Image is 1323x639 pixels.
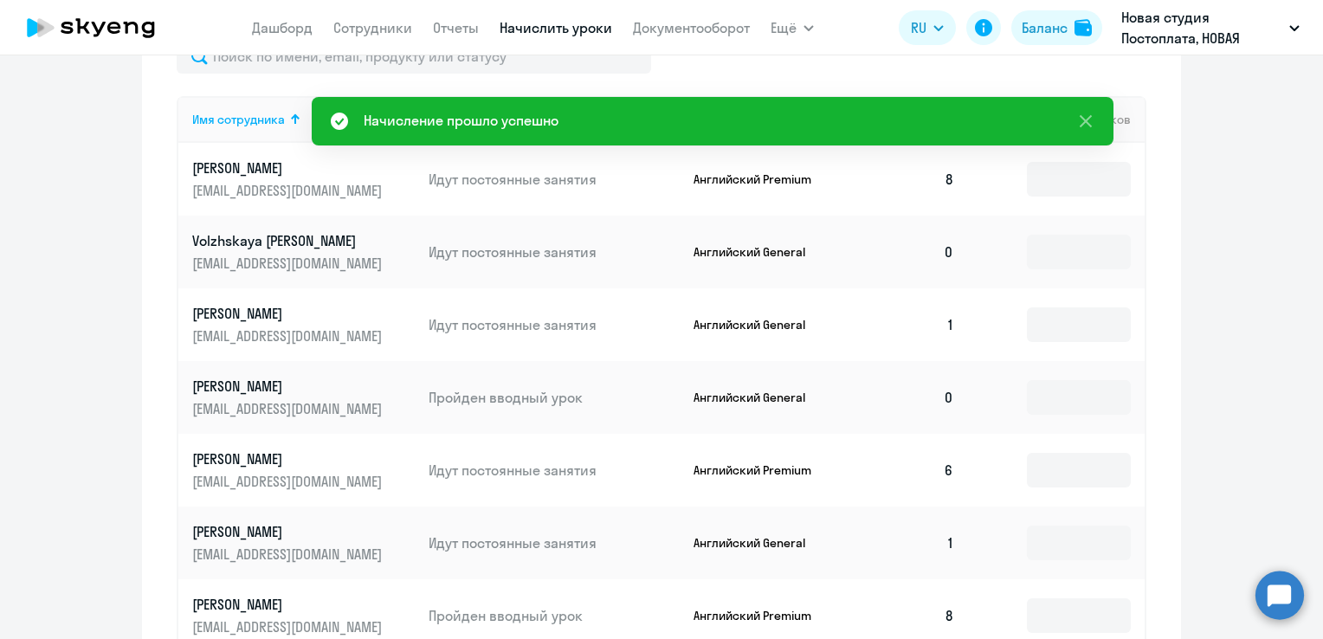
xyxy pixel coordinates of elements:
p: [PERSON_NAME] [192,522,386,541]
span: RU [911,17,926,38]
p: Пройден вводный урок [429,388,680,407]
p: Английский General [694,390,823,405]
a: [PERSON_NAME][EMAIL_ADDRESS][DOMAIN_NAME] [192,449,415,491]
p: Volzhskaya [PERSON_NAME] [192,231,386,250]
p: [EMAIL_ADDRESS][DOMAIN_NAME] [192,472,386,491]
a: [PERSON_NAME][EMAIL_ADDRESS][DOMAIN_NAME] [192,595,415,636]
a: Сотрудники [333,19,412,36]
a: Начислить уроки [500,19,612,36]
td: 8 [847,143,968,216]
a: Дашборд [252,19,313,36]
span: Ещё [771,17,797,38]
p: [PERSON_NAME] [192,595,386,614]
td: 1 [847,288,968,361]
p: Идут постоянные занятия [429,242,680,261]
a: [PERSON_NAME][EMAIL_ADDRESS][DOMAIN_NAME] [192,158,415,200]
p: [PERSON_NAME] [192,158,386,177]
p: [EMAIL_ADDRESS][DOMAIN_NAME] [192,254,386,273]
td: 6 [847,434,968,507]
p: [EMAIL_ADDRESS][DOMAIN_NAME] [192,399,386,418]
p: Английский General [694,244,823,260]
p: Английский Premium [694,171,823,187]
div: Баланс [1022,17,1068,38]
input: Поиск по имени, email, продукту или статусу [177,39,651,74]
td: 0 [847,216,968,288]
td: 0 [847,361,968,434]
button: Новая студия Постоплата, НОВАЯ СТУДИЯ, ООО [1113,7,1308,48]
button: Балансbalance [1011,10,1102,45]
a: [PERSON_NAME][EMAIL_ADDRESS][DOMAIN_NAME] [192,304,415,345]
div: Имя сотрудника [192,112,415,127]
p: Идут постоянные занятия [429,315,680,334]
p: Английский Premium [694,608,823,623]
div: Имя сотрудника [192,112,285,127]
img: balance [1075,19,1092,36]
p: Идут постоянные занятия [429,170,680,189]
p: [EMAIL_ADDRESS][DOMAIN_NAME] [192,181,386,200]
button: RU [899,10,956,45]
a: [PERSON_NAME][EMAIL_ADDRESS][DOMAIN_NAME] [192,377,415,418]
p: Идут постоянные занятия [429,533,680,552]
p: Пройден вводный урок [429,606,680,625]
p: [PERSON_NAME] [192,377,386,396]
p: [EMAIL_ADDRESS][DOMAIN_NAME] [192,617,386,636]
p: [PERSON_NAME] [192,304,386,323]
p: Английский General [694,535,823,551]
td: 1 [847,507,968,579]
p: [EMAIL_ADDRESS][DOMAIN_NAME] [192,545,386,564]
th: Начислить уроков [968,96,1145,143]
p: [PERSON_NAME] [192,449,386,468]
button: Ещё [771,10,814,45]
p: Идут постоянные занятия [429,461,680,480]
a: Отчеты [433,19,479,36]
p: Английский Premium [694,462,823,478]
div: Начисление прошло успешно [364,110,558,131]
p: [EMAIL_ADDRESS][DOMAIN_NAME] [192,326,386,345]
p: Новая студия Постоплата, НОВАЯ СТУДИЯ, ООО [1121,7,1282,48]
p: Английский General [694,317,823,332]
a: [PERSON_NAME][EMAIL_ADDRESS][DOMAIN_NAME] [192,522,415,564]
a: Volzhskaya [PERSON_NAME][EMAIL_ADDRESS][DOMAIN_NAME] [192,231,415,273]
a: Документооборот [633,19,750,36]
